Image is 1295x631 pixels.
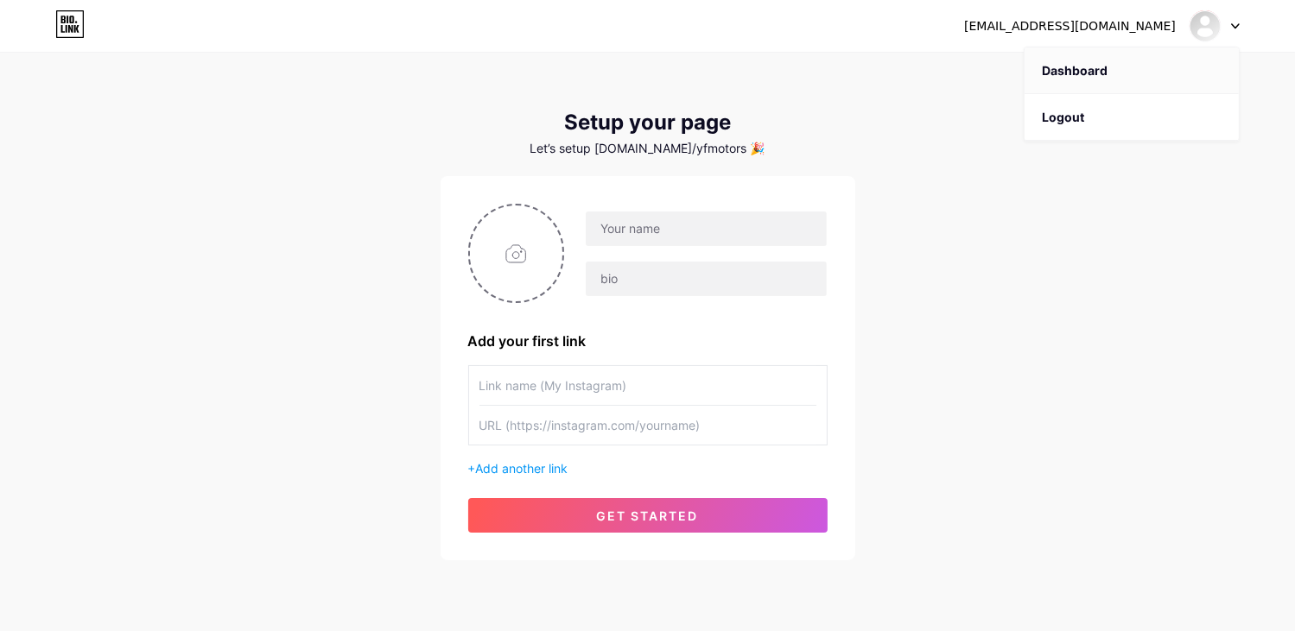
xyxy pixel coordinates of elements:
div: Setup your page [441,110,855,135]
span: get started [597,508,699,523]
li: Logout [1025,94,1239,141]
input: Your name [586,211,826,246]
input: Link name (My Instagram) [479,366,816,405]
div: [EMAIL_ADDRESS][DOMAIN_NAME] [964,17,1176,35]
img: YF MOTOR SPARE PARTS [1189,9,1222,42]
div: Let’s setup [DOMAIN_NAME]/yfmotors 🎉 [441,142,855,155]
input: bio [586,262,826,296]
div: Add your first link [468,331,828,351]
button: get started [468,498,828,533]
a: Dashboard [1025,47,1239,94]
div: + [468,459,828,477]
span: Add another link [476,461,568,476]
input: URL (https://instagram.com/yourname) [479,406,816,445]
